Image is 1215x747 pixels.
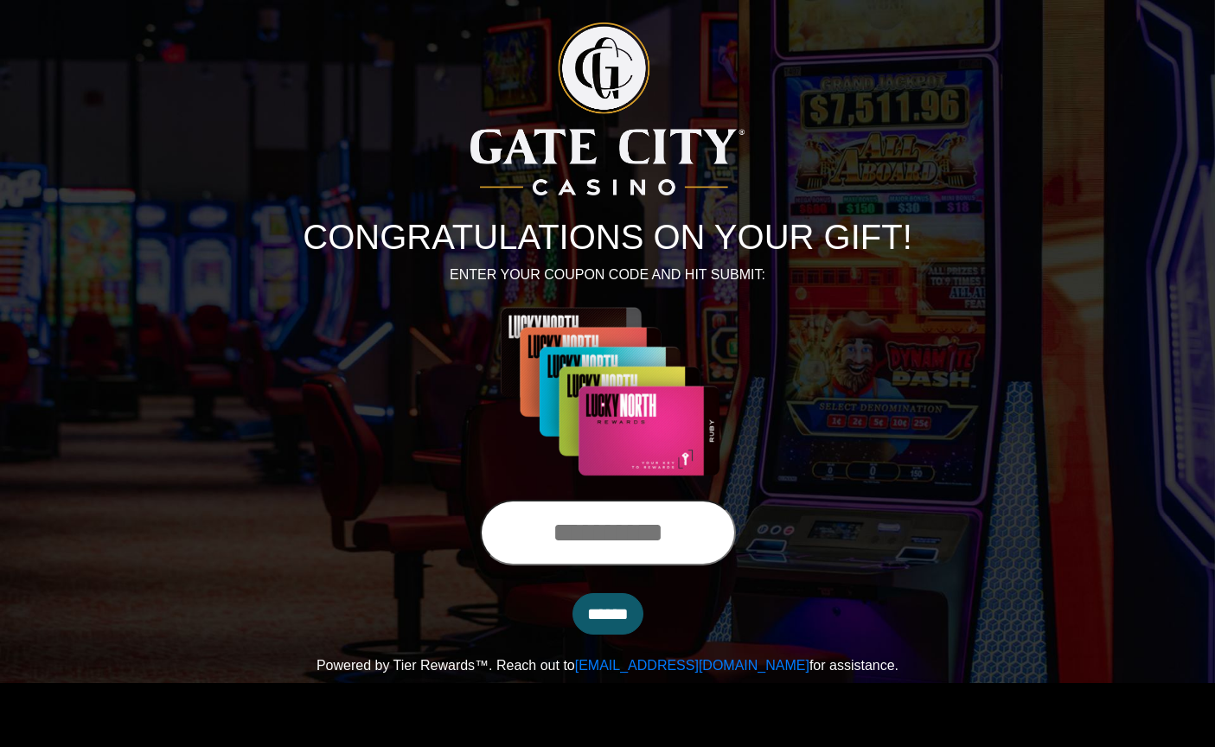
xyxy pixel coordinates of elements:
img: Center Image [454,306,762,479]
span: Powered by Tier Rewards™. Reach out to for assistance. [317,658,898,673]
a: [EMAIL_ADDRESS][DOMAIN_NAME] [575,658,809,673]
h1: CONGRATULATIONS ON YOUR GIFT! [128,216,1088,258]
p: ENTER YOUR COUPON CODE AND HIT SUBMIT: [128,265,1088,285]
img: Logo [470,22,744,195]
